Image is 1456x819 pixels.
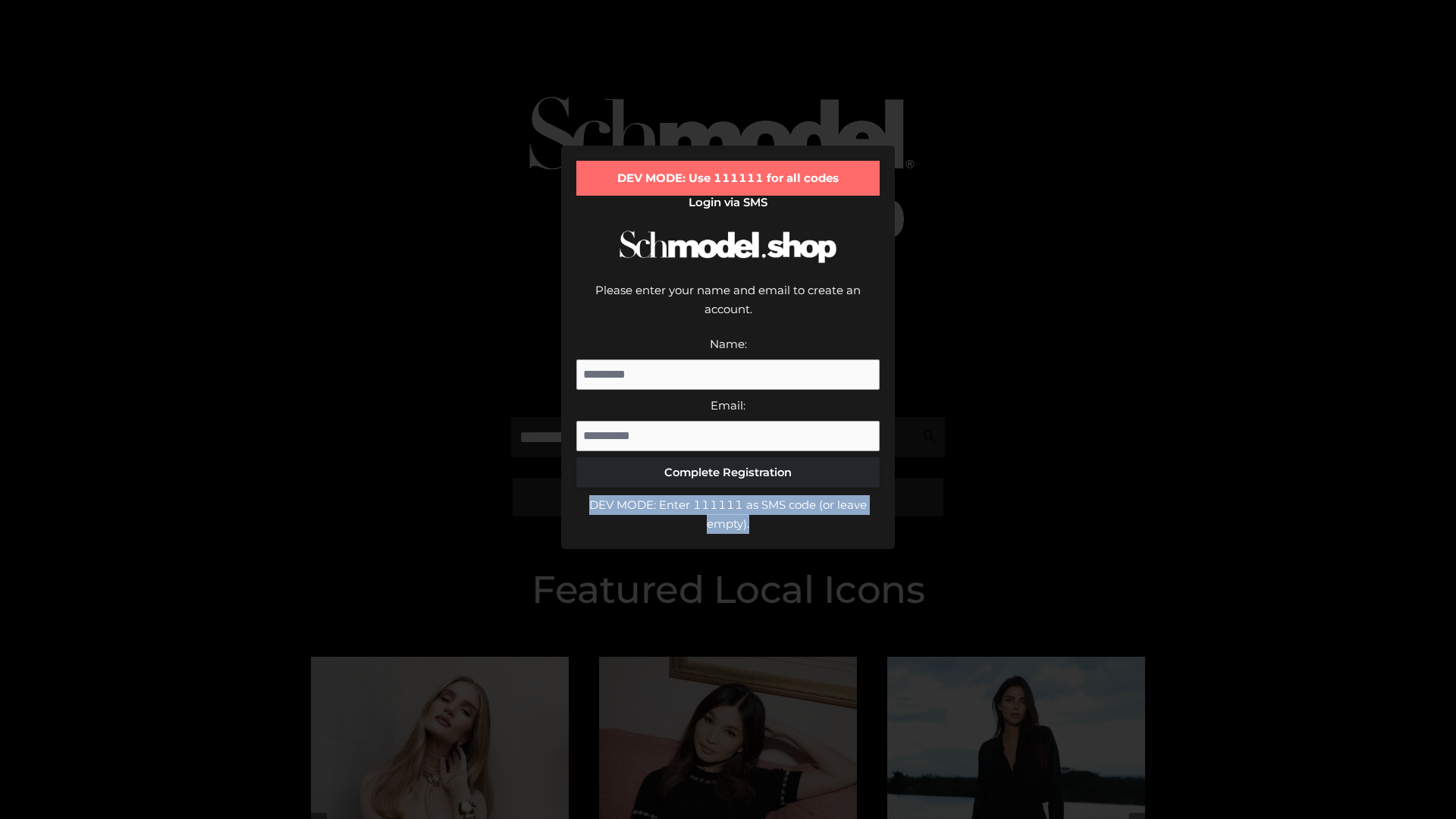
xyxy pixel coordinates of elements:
img: Schmodel Logo [614,217,842,277]
div: DEV MODE: Use 111111 for all codes [576,161,880,196]
button: Complete Registration [576,457,880,488]
h2: Login via SMS [576,196,880,209]
div: DEV MODE: Enter 111111 as SMS code (or leave empty). [576,495,880,534]
div: Please enter your name and email to create an account. [576,281,880,334]
label: Email: [711,398,745,413]
label: Name: [710,337,747,351]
